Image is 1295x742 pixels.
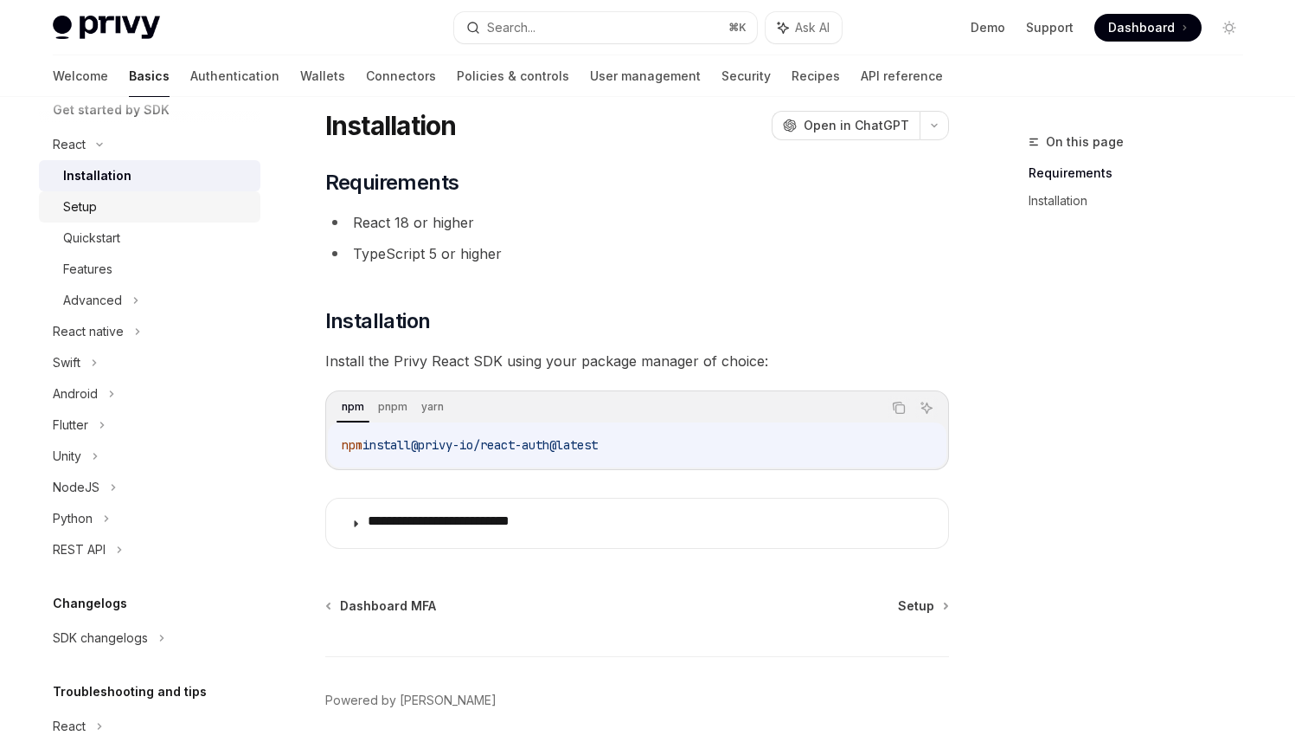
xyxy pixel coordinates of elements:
[898,597,934,615] span: Setup
[366,55,436,97] a: Connectors
[792,55,840,97] a: Recipes
[53,477,99,498] div: NodeJS
[53,134,86,155] div: React
[63,165,131,186] div: Installation
[340,597,436,615] span: Dashboard MFA
[39,223,260,254] a: Quickstart
[1094,14,1202,42] a: Dashboard
[53,628,148,648] div: SDK changelogs
[190,55,279,97] a: Authentication
[888,397,910,419] button: Copy the contents from the code block
[53,681,207,702] h5: Troubleshooting and tips
[39,160,260,191] a: Installation
[861,55,943,97] a: API reference
[411,437,598,453] span: @privy-io/react-auth@latest
[53,321,124,342] div: React native
[804,117,909,134] span: Open in ChatGPT
[915,397,938,419] button: Ask AI
[53,384,98,404] div: Android
[53,508,93,529] div: Python
[325,307,431,335] span: Installation
[721,55,771,97] a: Security
[1029,187,1257,215] a: Installation
[795,19,830,36] span: Ask AI
[300,55,345,97] a: Wallets
[63,228,120,248] div: Quickstart
[325,169,459,197] span: Requirements
[457,55,569,97] a: Policies & controls
[63,259,112,280] div: Features
[1108,19,1175,36] span: Dashboard
[53,539,106,560] div: REST API
[53,55,108,97] a: Welcome
[325,692,497,709] a: Powered by [PERSON_NAME]
[362,437,411,453] span: install
[325,210,949,235] li: React 18 or higher
[327,597,436,615] a: Dashboard MFA
[971,19,1005,36] a: Demo
[39,191,260,223] a: Setup
[53,16,160,40] img: light logo
[416,397,449,417] div: yarn
[772,111,920,140] button: Open in ChatGPT
[337,397,369,417] div: npm
[325,349,949,373] span: Install the Privy React SDK using your package manager of choice:
[1026,19,1074,36] a: Support
[129,55,170,97] a: Basics
[590,55,701,97] a: User management
[63,290,122,311] div: Advanced
[487,17,535,38] div: Search...
[325,242,949,266] li: TypeScript 5 or higher
[63,197,97,217] div: Setup
[766,12,842,43] button: Ask AI
[1029,159,1257,187] a: Requirements
[325,110,457,141] h1: Installation
[53,446,81,467] div: Unity
[373,397,413,417] div: pnpm
[53,415,88,436] div: Flutter
[39,254,260,285] a: Features
[53,716,86,737] div: React
[342,437,362,453] span: npm
[1215,14,1243,42] button: Toggle dark mode
[53,593,127,614] h5: Changelogs
[53,352,80,373] div: Swift
[898,597,947,615] a: Setup
[728,21,747,35] span: ⌘ K
[454,12,757,43] button: Search...⌘K
[1046,132,1124,152] span: On this page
